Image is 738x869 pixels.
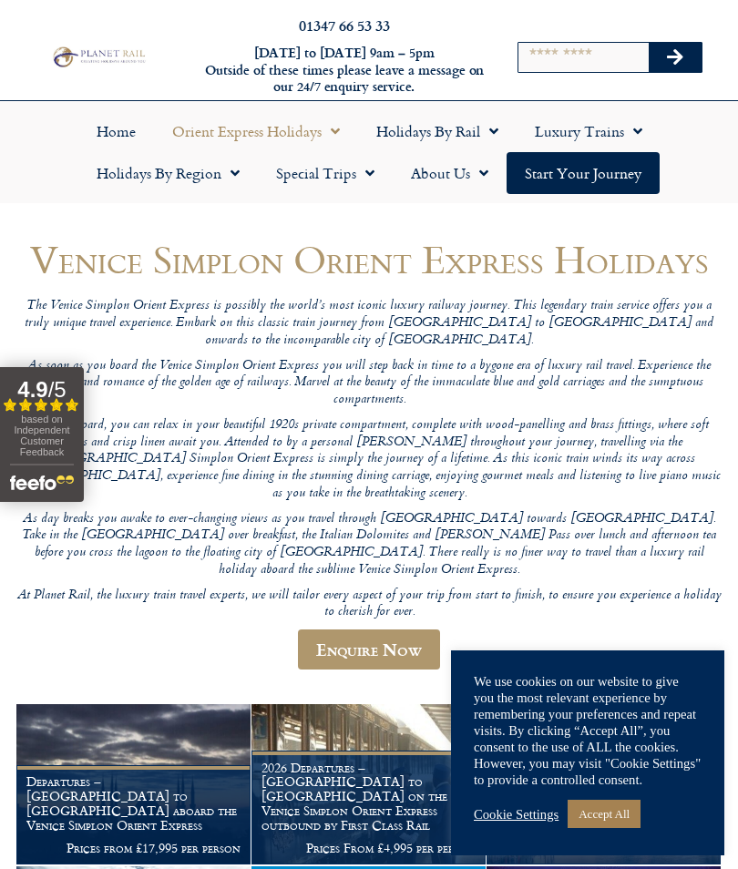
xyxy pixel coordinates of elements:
div: We use cookies on our website to give you the most relevant experience by remembering your prefer... [474,673,702,788]
p: Prices from £17,995 per person [26,841,241,855]
p: Once on board, you can relax in your beautiful 1920s private compartment, complete with wood-pane... [16,417,722,502]
a: Home [78,110,154,152]
a: Special Trips [258,152,393,194]
p: Prices From £4,995 per person [261,841,476,855]
a: About Us [393,152,507,194]
h1: 2026 Departures – [GEOGRAPHIC_DATA] to [GEOGRAPHIC_DATA] on the Venice Simplon Orient Express out... [261,761,476,833]
a: Orient Express Holidays [154,110,358,152]
img: Planet Rail Train Holidays Logo [49,45,148,69]
h1: Departures – [GEOGRAPHIC_DATA] to [GEOGRAPHIC_DATA] aboard the Venice Simplon Orient Express [26,774,241,832]
p: At Planet Rail, the luxury train travel experts, we will tailor every aspect of your trip from st... [16,588,722,621]
p: As soon as you board the Venice Simplon Orient Express you will step back in time to a bygone era... [16,358,722,409]
h1: Venice Simplon Orient Express Holidays [16,238,722,281]
a: Start your Journey [507,152,660,194]
a: Luxury Trains [517,110,661,152]
a: 2026 Departures – [GEOGRAPHIC_DATA] to [GEOGRAPHIC_DATA] on the Venice Simplon Orient Express out... [251,704,487,865]
a: 01347 66 53 33 [299,15,390,36]
nav: Menu [9,110,729,194]
a: Departures – [GEOGRAPHIC_DATA] to [GEOGRAPHIC_DATA] aboard the Venice Simplon Orient Express Pric... [16,704,251,865]
button: Search [649,43,702,72]
h6: [DATE] to [DATE] 9am – 5pm Outside of these times please leave a message on our 24/7 enquiry serv... [201,45,487,96]
a: Holidays by Region [78,152,258,194]
p: As day breaks you awake to ever-changing views as you travel through [GEOGRAPHIC_DATA] towards [G... [16,511,722,579]
a: Cookie Settings [474,806,559,823]
p: The Venice Simplon Orient Express is possibly the world’s most iconic luxury railway journey. Thi... [16,298,722,349]
a: Enquire Now [298,629,440,670]
a: Accept All [568,800,641,828]
a: Holidays by Rail [358,110,517,152]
